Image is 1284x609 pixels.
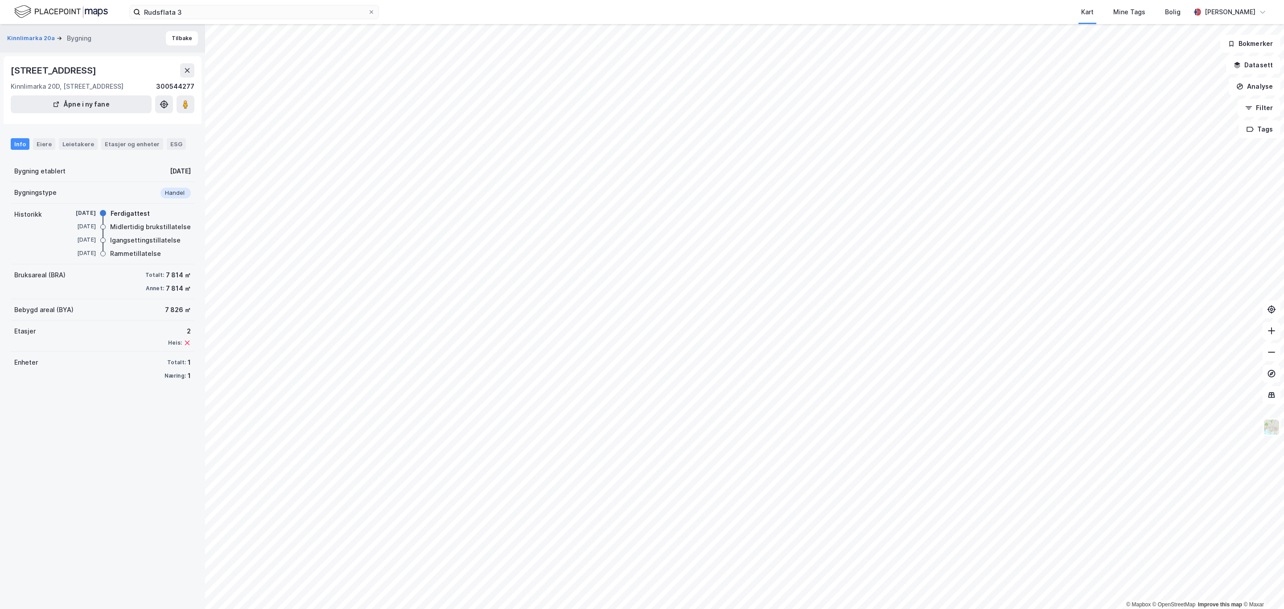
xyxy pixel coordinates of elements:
div: Næring: [165,372,186,379]
div: Etasjer og enheter [105,140,160,148]
button: Datasett [1226,56,1280,74]
div: Rammetillatelse [110,248,161,259]
button: Kinnlimarka 20a [7,34,57,43]
button: Filter [1238,99,1280,117]
div: 7 826 ㎡ [165,304,191,315]
div: Totalt: [167,359,186,366]
div: 1 [188,370,191,381]
div: Bebygd areal (BYA) [14,304,74,315]
div: 1 [188,357,191,368]
div: Historikk [14,209,42,220]
div: 7 814 ㎡ [166,283,191,294]
div: Annet: [146,285,164,292]
div: [PERSON_NAME] [1205,7,1255,17]
div: Enheter [14,357,38,368]
iframe: Chat Widget [1239,566,1284,609]
div: Info [11,138,29,150]
button: Analyse [1229,78,1280,95]
a: Improve this map [1198,601,1242,608]
div: Midlertidig brukstillatelse [110,222,191,232]
div: Kart [1081,7,1094,17]
img: Z [1263,419,1280,436]
div: Eiere [33,138,55,150]
div: Leietakere [59,138,98,150]
button: Bokmerker [1220,35,1280,53]
div: Bruksareal (BRA) [14,270,66,280]
div: [DATE] [170,166,191,177]
div: Bolig [1165,7,1181,17]
button: Åpne i ny fane [11,95,152,113]
div: Mine Tags [1113,7,1145,17]
div: [STREET_ADDRESS] [11,63,98,78]
div: Igangsettingstillatelse [110,235,181,246]
div: Totalt: [145,272,164,279]
div: 300544277 [156,81,194,92]
div: 2 [168,326,191,337]
div: ESG [167,138,186,150]
div: Ferdigattest [111,208,150,219]
div: Bygning etablert [14,166,66,177]
div: Bygningstype [14,187,57,198]
a: Mapbox [1126,601,1151,608]
div: Etasjer [14,326,36,337]
button: Tags [1239,120,1280,138]
div: [DATE] [60,249,96,257]
div: [DATE] [60,236,96,244]
div: [DATE] [60,209,96,217]
img: logo.f888ab2527a4732fd821a326f86c7f29.svg [14,4,108,20]
input: Søk på adresse, matrikkel, gårdeiere, leietakere eller personer [140,5,368,19]
a: OpenStreetMap [1152,601,1196,608]
div: Kinnlimarka 20D, [STREET_ADDRESS] [11,81,123,92]
button: Tilbake [166,31,198,45]
div: Heis: [168,339,182,346]
div: Bygning [67,33,91,44]
div: 7 814 ㎡ [166,270,191,280]
div: [DATE] [60,222,96,230]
